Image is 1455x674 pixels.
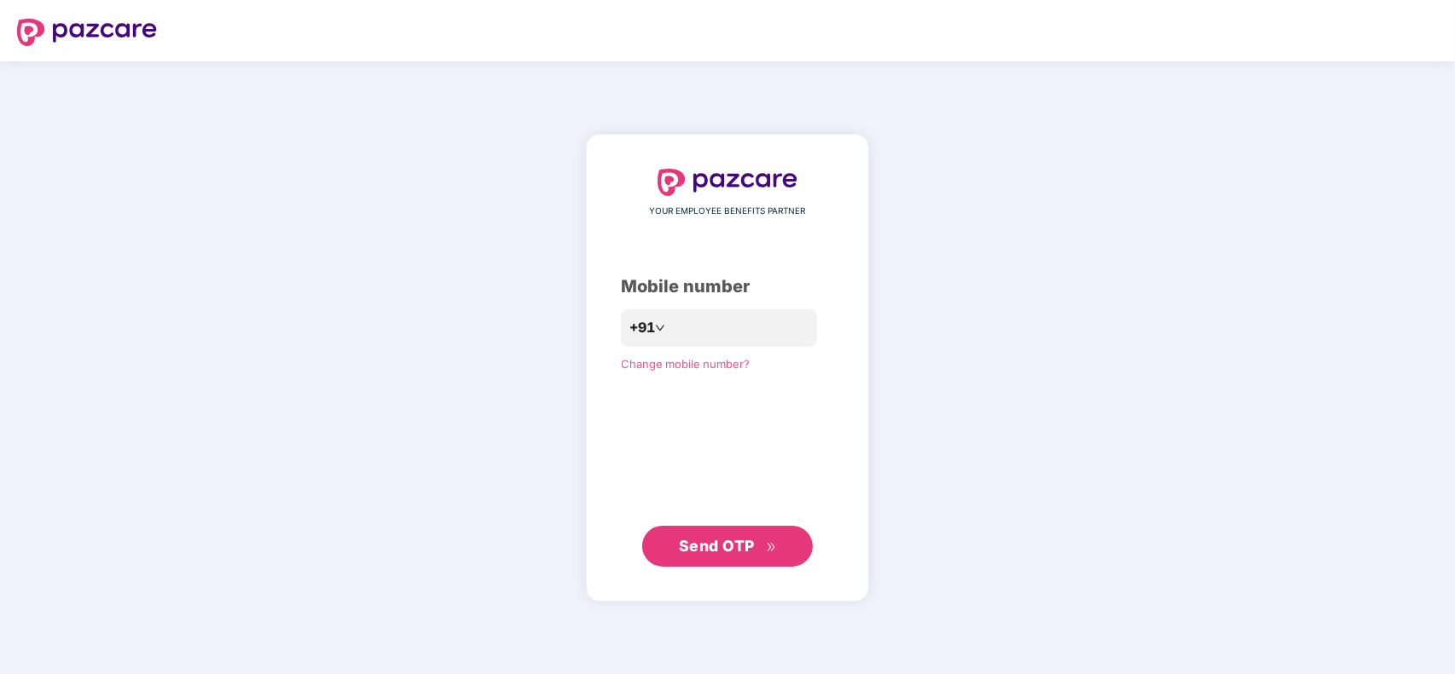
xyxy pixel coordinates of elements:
img: logo [17,19,157,46]
span: down [655,323,665,333]
img: logo [658,169,797,196]
button: Send OTPdouble-right [642,526,813,567]
span: +91 [629,317,655,338]
span: Send OTP [679,537,755,555]
span: double-right [766,542,777,553]
div: Mobile number [621,274,834,300]
a: Change mobile number? [621,357,750,371]
span: YOUR EMPLOYEE BENEFITS PARTNER [650,205,806,218]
